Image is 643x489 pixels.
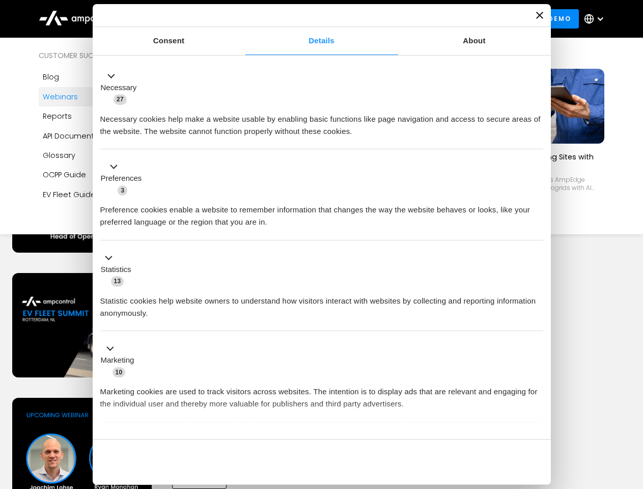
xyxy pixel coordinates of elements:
button: Statistics (13) [100,252,137,287]
label: Preferences [101,173,142,184]
div: Blog [43,71,59,83]
a: About [398,27,551,55]
span: 13 [111,276,124,286]
div: Necessary cookies help make a website usable by enabling basic functions like page navigation and... [100,105,543,138]
a: Reports [39,106,165,126]
span: 2 [168,435,178,445]
div: EV Fleet Guide [43,189,96,200]
div: Webinars [43,91,78,102]
label: Marketing [101,355,134,366]
label: Necessary [101,82,137,94]
span: 3 [118,185,127,196]
button: Preferences (3) [100,161,148,197]
button: Marketing (10) [100,343,141,378]
div: Glossary [43,150,75,161]
a: Blog [39,67,165,87]
a: OCPP Guide [39,165,165,184]
a: EV Fleet Guide [39,185,165,204]
button: Okay [397,447,543,477]
div: Preference cookies enable a website to remember information that changes the way the website beha... [100,196,543,228]
span: 10 [113,367,126,377]
div: Marketing cookies are used to track visitors across websites. The intention is to display ads tha... [100,378,543,410]
label: Statistics [101,264,131,276]
button: Necessary (27) [100,70,143,105]
a: Details [245,27,398,55]
a: Glossary [39,146,165,165]
button: Unclassified (2) [100,433,184,446]
a: API Documentation [39,126,165,146]
div: OCPP Guide [43,169,86,180]
div: Reports [43,111,72,122]
div: Statistic cookies help website owners to understand how visitors interact with websites by collec... [100,287,543,319]
span: 27 [114,94,127,104]
div: Customer success [39,50,165,61]
a: Webinars [39,87,165,106]
a: Consent [93,27,245,55]
div: API Documentation [43,130,114,142]
button: Close banner [536,12,543,19]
